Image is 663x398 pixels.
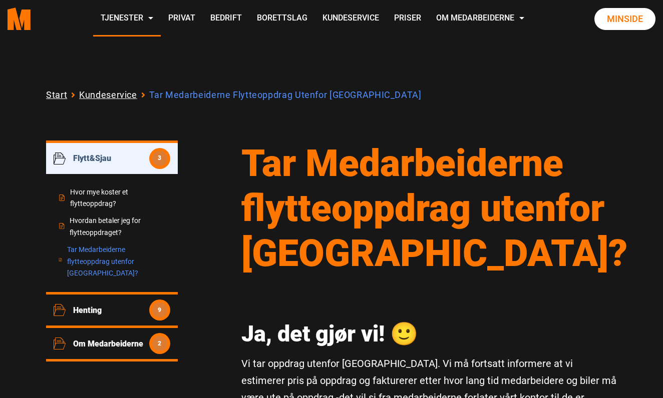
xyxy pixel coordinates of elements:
a: Borettslag [249,1,315,36]
a: Henting9 [73,299,170,320]
h1: Tar Medarbeiderne flytteoppdrag utenfor [GEOGRAPHIC_DATA]? [241,140,617,275]
a: Tar Medarbeiderne flytteoppdrag utenfor [GEOGRAPHIC_DATA]? [59,244,165,279]
h2: Ja, det gjør vi! 🙂 [241,320,617,347]
a: Om Medarbeiderne [429,1,532,36]
a: Kundeservice [315,1,387,36]
span: Flytt&Sjau [73,153,149,163]
a: Om Medarbeiderne2 [73,333,170,354]
a: Tjenester [93,1,161,36]
a: Bedrift [203,1,249,36]
span: Om Medarbeiderne [73,339,149,348]
a: Hvor mye koster et flytteoppdrag? [59,186,165,210]
li: Tar Medarbeiderne Flytteoppdrag Utenfor [GEOGRAPHIC_DATA] [149,87,422,103]
span: 9 [152,302,167,317]
a: Priser [387,1,429,36]
a: Flytt&Sjau3 [73,148,170,169]
a: Privat [161,1,203,36]
span: Henting [73,305,149,315]
span: 3 [152,151,167,166]
span: 2 [152,336,167,351]
a: Hvordan betaler jeg for flytteoppdraget? [59,215,165,239]
a: Start [46,87,67,103]
a: Kundeservice [79,87,137,103]
a: Minside [594,8,655,30]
